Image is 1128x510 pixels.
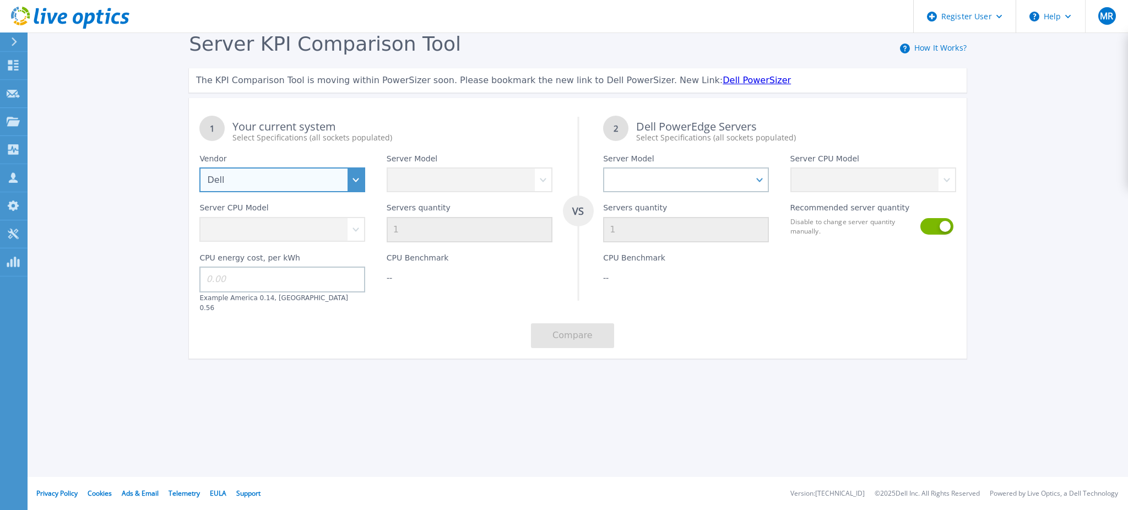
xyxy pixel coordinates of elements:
[210,123,215,134] tspan: 1
[236,489,261,498] a: Support
[387,154,437,167] label: Server Model
[232,132,552,143] div: Select Specifications (all sockets populated)
[603,272,769,283] div: --
[387,272,552,283] div: --
[723,75,791,85] a: Dell PowerSizer
[88,489,112,498] a: Cookies
[875,490,980,497] li: © 2025 Dell Inc. All Rights Reserved
[199,253,300,267] label: CPU energy cost, per kWh
[169,489,200,498] a: Telemetry
[914,42,967,53] a: How It Works?
[199,267,365,292] input: 0.00
[603,253,665,267] label: CPU Benchmark
[636,121,956,143] div: Dell PowerEdge Servers
[531,323,614,348] button: Compare
[199,203,268,216] label: Server CPU Model
[790,217,914,236] label: Disable to change server quantity manually.
[199,294,348,312] label: Example America 0.14, [GEOGRAPHIC_DATA] 0.56
[572,204,584,218] tspan: VS
[614,123,619,134] tspan: 2
[790,154,859,167] label: Server CPU Model
[603,203,667,216] label: Servers quantity
[387,203,451,216] label: Servers quantity
[790,490,865,497] li: Version: [TECHNICAL_ID]
[603,154,654,167] label: Server Model
[189,32,461,55] span: Server KPI Comparison Tool
[387,253,449,267] label: CPU Benchmark
[210,489,226,498] a: EULA
[790,203,910,216] label: Recommended server quantity
[636,132,956,143] div: Select Specifications (all sockets populated)
[1100,12,1113,20] span: MR
[196,75,723,85] span: The KPI Comparison Tool is moving within PowerSizer soon. Please bookmark the new link to Dell Po...
[232,121,552,143] div: Your current system
[122,489,159,498] a: Ads & Email
[199,154,226,167] label: Vendor
[36,489,78,498] a: Privacy Policy
[990,490,1118,497] li: Powered by Live Optics, a Dell Technology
